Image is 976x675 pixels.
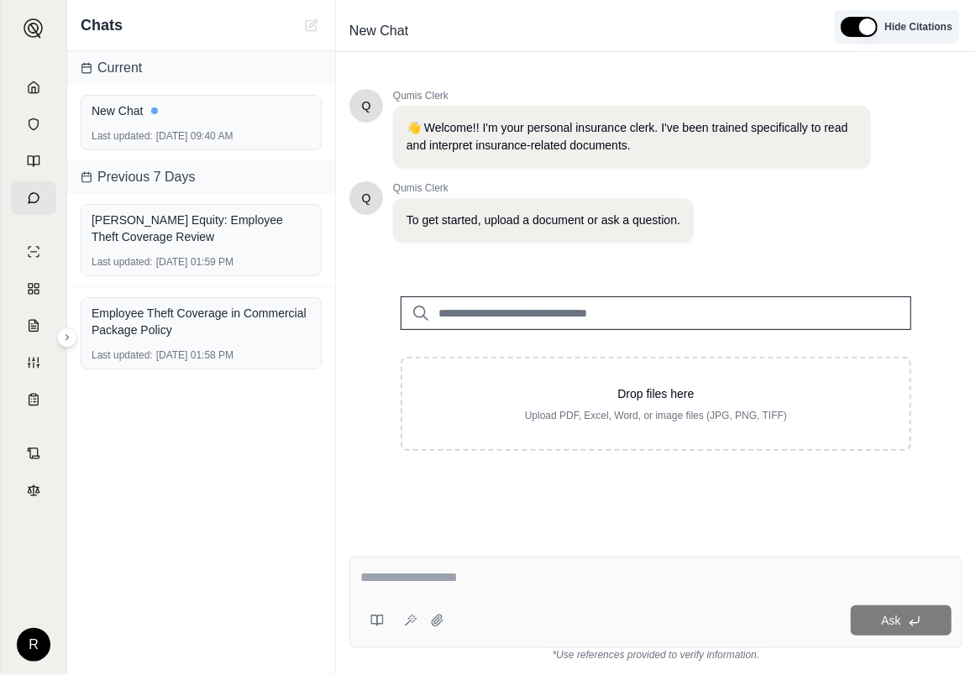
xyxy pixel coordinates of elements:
[393,181,694,195] span: Qumis Clerk
[349,648,963,662] div: *Use references provided to verify information.
[11,309,56,343] a: Claim Coverage
[362,190,371,207] span: Hello
[92,255,153,269] span: Last updated:
[11,437,56,470] a: Contract Analysis
[429,385,883,402] p: Drop files here
[92,305,311,338] div: Employee Theft Coverage in Commercial Package Policy
[11,235,56,269] a: Single Policy
[11,71,56,104] a: Home
[11,474,56,507] a: Legal Search Engine
[851,605,952,636] button: Ask
[429,409,883,422] p: Upload PDF, Excel, Word, or image files (JPG, PNG, TIFF)
[92,212,311,245] div: [PERSON_NAME] Equity: Employee Theft Coverage Review
[302,15,322,35] button: New Chat
[393,89,871,102] span: Qumis Clerk
[884,20,952,34] span: Hide Citations
[92,348,311,362] div: [DATE] 01:58 PM
[362,97,371,114] span: Hello
[81,13,123,37] span: Chats
[92,129,311,143] div: [DATE] 09:40 AM
[67,160,335,194] div: Previous 7 Days
[343,18,415,44] span: New Chat
[407,119,858,154] p: 👋 Welcome!! I'm your personal insurance clerk. I've been trained specifically to read and interpr...
[11,181,56,215] a: Chat
[11,383,56,416] a: Coverage Table
[92,348,153,362] span: Last updated:
[67,51,335,85] div: Current
[92,129,153,143] span: Last updated:
[11,107,56,141] a: Documents Vault
[92,255,311,269] div: [DATE] 01:59 PM
[11,272,56,306] a: Policy Comparisons
[17,628,50,662] div: R
[11,144,56,178] a: Prompt Library
[407,212,680,229] p: To get started, upload a document or ask a question.
[11,346,56,379] a: Custom Report
[881,614,900,627] span: Ask
[17,12,50,45] button: Expand sidebar
[92,102,311,119] div: New Chat
[57,327,77,348] button: Expand sidebar
[24,18,44,39] img: Expand sidebar
[343,18,821,44] div: Edit Title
